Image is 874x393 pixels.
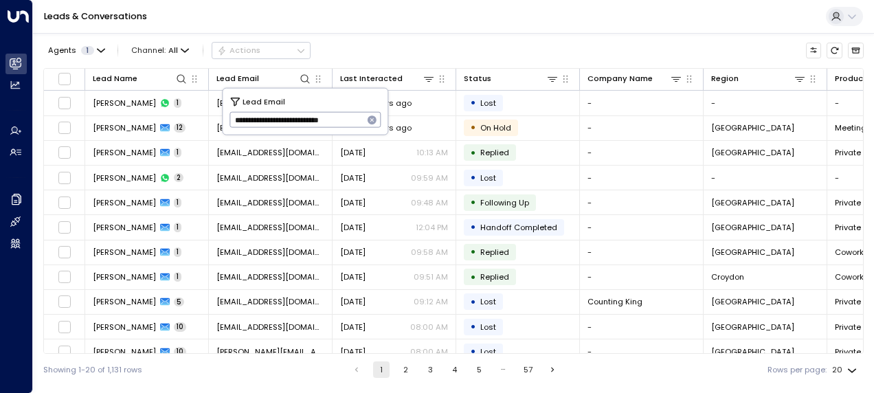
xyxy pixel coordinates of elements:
span: Agents [48,47,76,54]
td: - [580,116,704,140]
span: Channel: [127,43,194,58]
label: Rows per page: [767,364,827,376]
span: paulsigel.psychology@gmail.com [216,322,324,333]
p: 12:04 PM [416,222,448,233]
span: Rob Rowe [93,197,156,208]
td: - [704,166,827,190]
div: • [470,218,476,236]
div: Status [464,72,491,85]
span: Yesterday [340,346,366,357]
span: Counting King [587,296,642,307]
span: On Hold [480,122,511,133]
span: aisha.seedat@countingking.com [216,296,324,307]
span: Rob Rowe [93,172,156,183]
button: Go to page 4 [447,361,463,378]
td: - [580,240,704,265]
span: Karim Andani [93,147,156,158]
span: robwrowe19@gmail.com [216,197,324,208]
span: robwrowe19@gmail.com [216,172,324,183]
button: Go to next page [544,361,561,378]
div: Lead Name [93,72,137,85]
span: Toggle select row [58,196,71,210]
span: Yesterday [340,147,366,158]
span: Handoff Completed [480,222,557,233]
span: 1 [174,247,181,257]
td: - [580,190,704,214]
button: Go to page 57 [520,361,537,378]
div: • [470,144,476,162]
span: 1 [174,272,181,282]
span: Graciela Martin [93,122,156,133]
div: Last Interacted [340,72,403,85]
span: Yesterday [340,172,366,183]
span: 10 [174,347,186,357]
td: - [580,141,704,165]
button: Archived Leads [848,43,864,58]
span: Yesterday [340,271,366,282]
span: 10 [174,322,186,332]
span: robwrowe19@gmail.com [216,222,324,233]
p: 08:00 AM [410,322,448,333]
span: Birmingham [711,247,794,258]
p: 10:13 AM [416,147,448,158]
span: 1 [174,223,181,232]
span: idanfeld@gmail.com [216,271,324,282]
span: Toggle select row [58,221,71,234]
td: - [580,265,704,289]
td: - [580,91,704,115]
div: Region [711,72,739,85]
p: 09:51 AM [414,271,448,282]
span: Lost [480,98,496,109]
a: Leads & Conversations [44,10,147,22]
span: 2 [174,173,183,183]
div: 20 [832,361,860,379]
span: Toggle select row [58,345,71,359]
div: • [470,317,476,336]
div: • [470,342,476,361]
div: Actions [217,45,260,55]
span: London [711,122,794,133]
div: Company Name [587,72,653,85]
div: • [470,193,476,212]
span: Aisha Seedat [93,296,156,307]
span: 1 [174,98,181,108]
span: Replied [480,247,509,258]
div: • [470,293,476,311]
button: Go to page 5 [471,361,487,378]
div: • [470,118,476,137]
td: - [580,339,704,363]
span: 1 [174,148,181,157]
span: Toggle select row [58,270,71,284]
span: All [168,46,178,55]
span: Following Up [480,197,529,208]
button: Actions [212,42,311,58]
button: Go to page 2 [398,361,414,378]
span: Paul Sigel [93,322,156,333]
p: 09:59 AM [411,172,448,183]
div: • [470,268,476,287]
div: Status [464,72,559,85]
span: Toggle select row [58,171,71,185]
span: Lost [480,172,496,183]
button: Agents1 [43,43,109,58]
button: Go to page 3 [422,361,438,378]
div: • [470,168,476,187]
span: Yesterday [340,322,366,333]
div: Lead Name [93,72,188,85]
span: Lost [480,322,496,333]
span: Replied [480,271,509,282]
div: Showing 1-20 of 1,131 rows [43,364,142,376]
span: Lead Email [243,95,285,107]
span: gramartin@gmail.com [216,122,324,133]
span: Rob Rowe [93,222,156,233]
span: Toggle select row [58,295,71,308]
span: Manchester [711,147,794,158]
nav: pagination navigation [348,361,561,378]
span: Yesterday [340,197,366,208]
span: Yesterday [340,296,366,307]
span: Refresh [827,43,842,58]
td: - [580,166,704,190]
div: Product [835,72,867,85]
span: Jul 21, 2025 [340,222,366,233]
span: Lost [480,346,496,357]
